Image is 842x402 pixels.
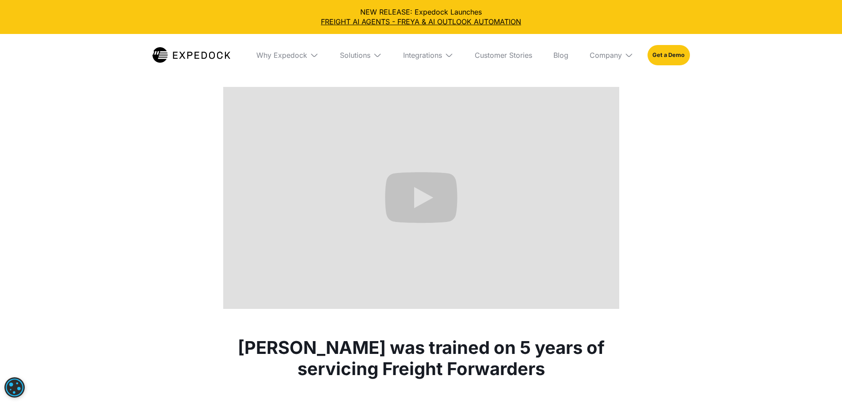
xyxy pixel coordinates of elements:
[546,34,575,76] a: Blog
[333,34,389,76] div: Solutions
[256,51,307,60] div: Why Expedock
[7,17,835,26] a: FREIGHT AI AGENTS - FREYA & AI OUTLOOK AUTOMATION
[648,45,690,65] a: Get a Demo
[403,51,442,60] div: Integrations
[340,51,370,60] div: Solutions
[583,34,640,76] div: Company
[798,360,842,402] iframe: Chat Widget
[249,34,326,76] div: Why Expedock
[223,87,619,309] iframe: Freya AI - Outlook Automation for Freight Forwarders
[468,34,539,76] a: Customer Stories
[7,7,835,27] div: NEW RELEASE: Expedock Launches
[223,337,619,379] h3: [PERSON_NAME] was trained on 5 years of servicing Freight Forwarders
[396,34,461,76] div: Integrations
[590,51,622,60] div: Company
